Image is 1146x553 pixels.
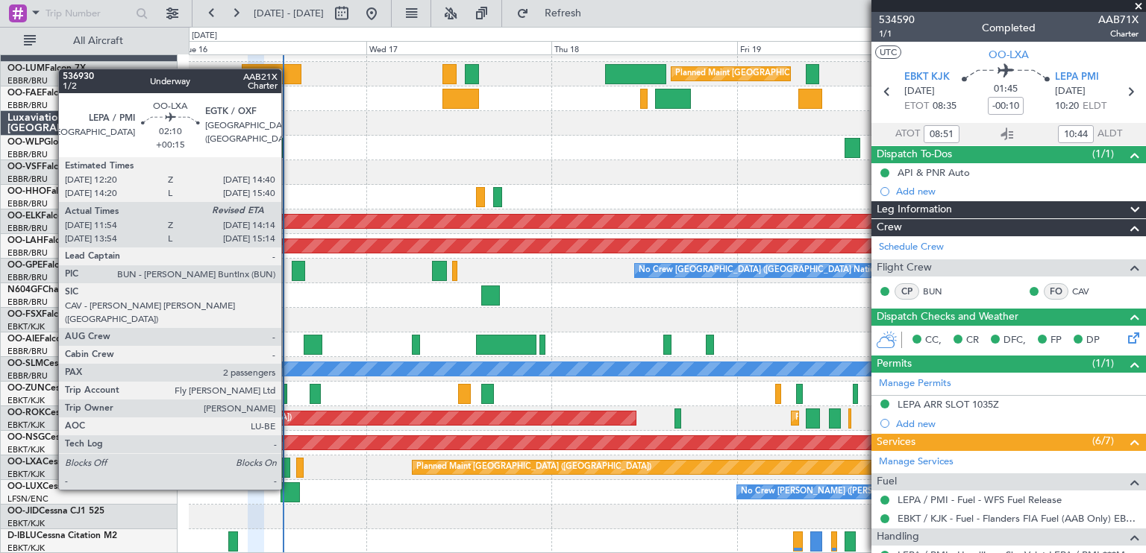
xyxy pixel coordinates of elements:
[7,64,45,73] span: OO-LUM
[1098,12,1139,28] span: AAB71X
[7,212,41,221] span: OO-ELK
[898,398,999,411] div: LEPA ARR SLOT 1035Z
[639,259,889,282] div: No Crew [GEOGRAPHIC_DATA] ([GEOGRAPHIC_DATA] National)
[7,531,117,540] a: D-IBLUCessna Citation M2
[7,138,44,147] span: OO-WLP
[1092,146,1114,162] span: (1/1)
[7,310,83,319] a: OO-FSXFalcon 7X
[7,310,42,319] span: OO-FSX
[877,219,902,236] span: Crew
[7,346,48,357] a: EBBR/BRU
[875,45,901,59] button: UTC
[366,41,552,54] div: Wed 17
[7,335,40,344] span: OO-AIE
[7,75,48,86] a: EBBR/BRU
[7,236,84,245] a: OO-LAHFalcon 7X
[879,376,951,391] a: Manage Permits
[7,223,48,234] a: EBBR/BRU
[7,261,43,270] span: OO-GPE
[1098,127,1122,142] span: ALDT
[877,434,915,451] span: Services
[7,507,39,516] span: OO-JID
[7,469,45,480] a: EBKT/KJK
[7,187,46,196] span: OO-HHO
[795,407,969,429] div: Planned Maint Kortrijk-[GEOGRAPHIC_DATA]
[923,285,956,298] a: BUN
[7,420,45,431] a: EBKT/KJK
[7,285,107,294] a: N604GFChallenger 604
[7,187,87,196] a: OO-HHOFalcon 8X
[896,185,1139,197] div: Add new
[7,261,131,270] a: OO-GPEFalcon 900EX EASy II
[192,30,217,42] div: [DATE]
[7,444,45,455] a: EBKT/KJK
[7,384,45,393] span: OO-ZUN
[7,321,45,332] a: EBKT/KJK
[510,1,599,25] button: Refresh
[1058,125,1094,143] input: --:--
[7,89,42,98] span: OO-FAE
[7,149,48,160] a: EBBR/BRU
[675,63,945,85] div: Planned Maint [GEOGRAPHIC_DATA] ([GEOGRAPHIC_DATA] National)
[879,28,915,40] span: 1/1
[7,138,95,147] a: OO-WLPGlobal 5500
[7,482,43,491] span: OO-LUX
[877,355,912,373] span: Permits
[994,82,1018,97] span: 01:45
[7,531,37,540] span: D-IBLU
[741,481,920,503] div: No Crew [PERSON_NAME] ([PERSON_NAME])
[7,395,45,406] a: EBKT/KJK
[7,100,48,111] a: EBBR/BRU
[879,455,954,470] a: Manage Services
[7,507,104,516] a: OO-JIDCessna CJ1 525
[7,297,48,308] a: EBBR/BRU
[7,408,45,417] span: OO-ROK
[532,8,595,19] span: Refresh
[551,41,737,54] div: Thu 18
[904,70,950,85] span: EBKT KJK
[39,36,157,46] span: All Aircraft
[7,493,48,505] a: LFSN/ENC
[254,7,324,20] span: [DATE] - [DATE]
[7,89,83,98] a: OO-FAEFalcon 7X
[1050,333,1062,348] span: FP
[7,458,125,467] a: OO-LXACessna Citation CJ4
[877,201,952,218] span: Leg Information
[1055,70,1099,85] span: LEPA PMI
[1055,84,1086,99] span: [DATE]
[877,473,897,490] span: Fuel
[966,333,979,348] span: CR
[7,359,43,368] span: OO-SLM
[7,408,128,417] a: OO-ROKCessna Citation CJ4
[46,2,131,25] input: Trip Number
[1098,28,1139,40] span: Charter
[1092,355,1114,371] span: (1/1)
[1044,283,1068,300] div: FO
[7,162,83,171] a: OO-VSFFalcon 8X
[7,335,81,344] a: OO-AIEFalcon 7X
[1086,333,1100,348] span: DP
[16,29,162,53] button: All Aircraft
[7,272,48,283] a: EBBR/BRU
[898,166,970,179] div: API & PNR Auto
[7,370,48,382] a: EBBR/BRU
[898,512,1139,525] a: EBKT / KJK - Fuel - Flanders FIA Fuel (AAB Only) EBKT / KJK
[7,384,128,393] a: OO-ZUNCessna Citation CJ4
[877,259,932,276] span: Flight Crew
[895,283,919,300] div: CP
[737,41,923,54] div: Fri 19
[7,247,48,259] a: EBBR/BRU
[896,417,1139,430] div: Add new
[933,99,956,114] span: 08:35
[231,309,393,331] div: AOG Maint Kortrijk-[GEOGRAPHIC_DATA]
[181,41,366,54] div: Tue 16
[924,125,959,143] input: --:--
[879,240,944,255] a: Schedule Crew
[7,482,125,491] a: OO-LUXCessna Citation CJ4
[877,146,952,163] span: Dispatch To-Dos
[877,309,1018,326] span: Dispatch Checks and Weather
[7,518,45,529] a: EBKT/KJK
[1055,99,1079,114] span: 10:20
[7,285,43,294] span: N604GF
[7,162,42,171] span: OO-VSF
